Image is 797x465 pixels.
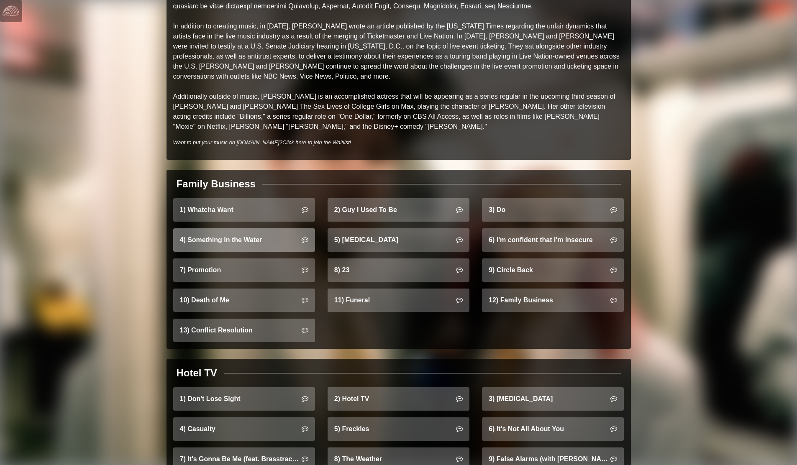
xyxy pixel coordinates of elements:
a: 10) Death of Me [173,289,315,312]
a: 8) 23 [328,258,469,282]
a: 2) Hotel TV [328,387,469,411]
a: 7) Promotion [173,258,315,282]
a: 1) Whatcha Want [173,198,315,222]
a: Click here to join the Waitlist! [282,139,351,146]
a: 6) It's Not All About You [482,417,624,441]
div: Family Business [177,176,256,192]
a: 4) Casualty [173,417,315,441]
div: Hotel TV [177,365,217,381]
a: 12) Family Business [482,289,624,312]
a: 1) Don't Lose Sight [173,387,315,411]
img: logo-white-4c48a5e4bebecaebe01ca5a9d34031cfd3d4ef9ae749242e8c4bf12ef99f53e8.png [3,3,19,19]
a: 13) Conflict Resolution [173,319,315,342]
a: 2) Guy I Used To Be [328,198,469,222]
a: 6) i'm confident that i'm insecure [482,228,624,252]
a: 5) Freckles [328,417,469,441]
a: 9) Circle Back [482,258,624,282]
a: 3) [MEDICAL_DATA] [482,387,624,411]
i: Want to put your music on [DOMAIN_NAME]? [173,139,351,146]
a: 11) Funeral [328,289,469,312]
a: 5) [MEDICAL_DATA] [328,228,469,252]
a: 4) Something in the Water [173,228,315,252]
a: 3) Do [482,198,624,222]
